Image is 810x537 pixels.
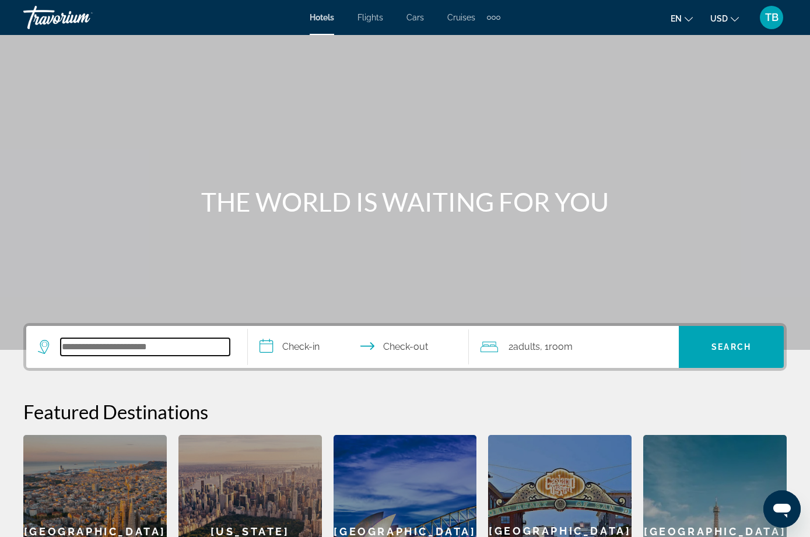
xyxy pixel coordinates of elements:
span: en [671,14,682,23]
span: , 1 [540,339,573,355]
button: Search [679,326,784,368]
button: Change currency [710,10,739,27]
button: User Menu [756,5,787,30]
button: Change language [671,10,693,27]
h2: Featured Destinations [23,400,787,423]
span: Adults [513,341,540,352]
a: Flights [357,13,383,22]
button: Extra navigation items [487,8,500,27]
h1: THE WORLD IS WAITING FOR YOU [187,187,624,217]
a: Travorium [23,2,140,33]
span: TB [765,12,779,23]
a: Hotels [310,13,334,22]
div: Search widget [26,326,784,368]
button: Check in and out dates [248,326,469,368]
a: Cruises [447,13,475,22]
span: 2 [509,339,540,355]
span: Search [711,342,751,352]
span: Room [549,341,573,352]
a: Cars [406,13,424,22]
iframe: Button to launch messaging window [763,490,801,528]
span: USD [710,14,728,23]
button: Travelers: 2 adults, 0 children [469,326,679,368]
